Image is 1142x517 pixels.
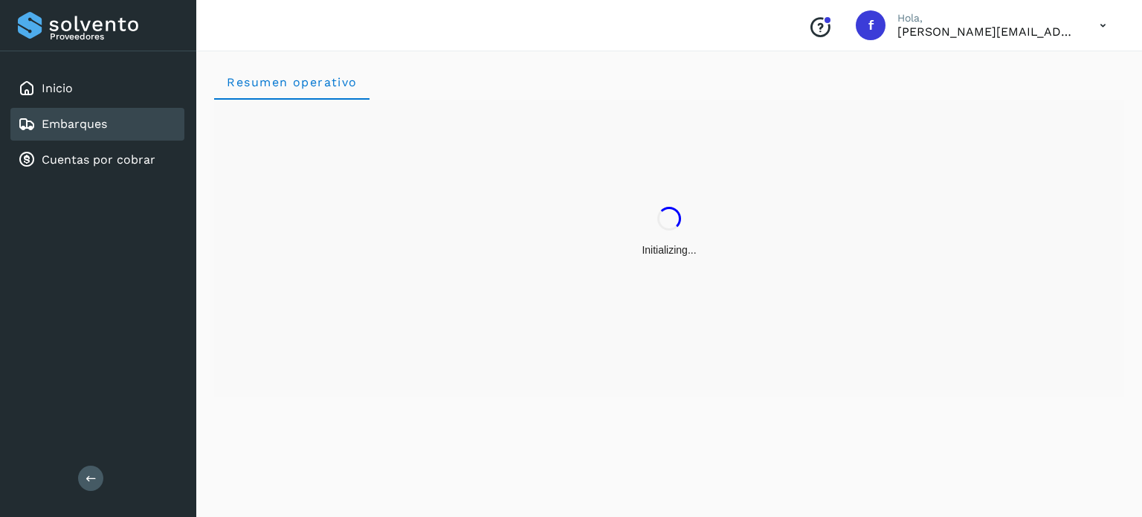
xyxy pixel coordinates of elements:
[897,12,1076,25] p: Hola,
[10,144,184,176] div: Cuentas por cobrar
[42,117,107,131] a: Embarques
[897,25,1076,39] p: flor.compean@gruporeyes.com.mx
[226,75,358,89] span: Resumen operativo
[42,152,155,167] a: Cuentas por cobrar
[10,72,184,105] div: Inicio
[10,108,184,141] div: Embarques
[42,81,73,95] a: Inicio
[50,31,178,42] p: Proveedores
